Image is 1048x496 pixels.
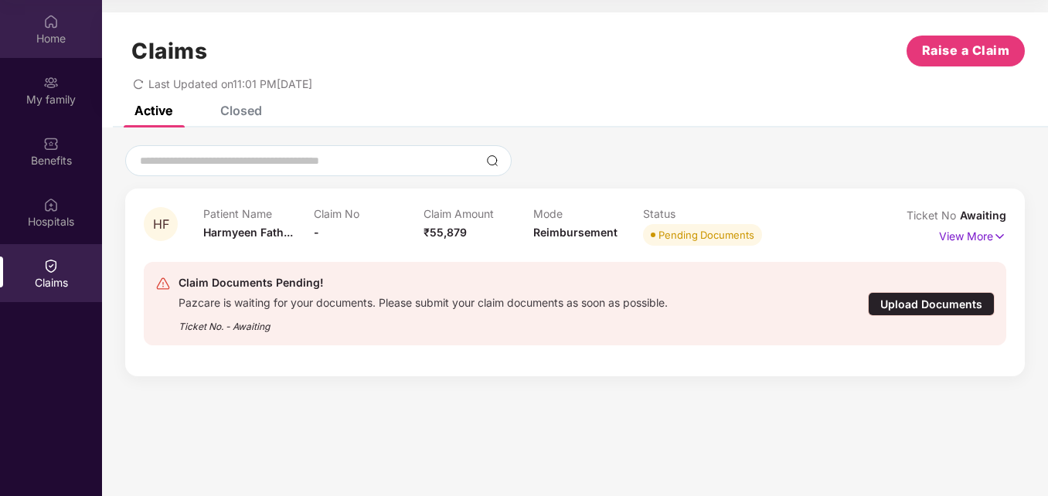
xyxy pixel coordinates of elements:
span: HF [153,218,169,231]
div: Ticket No. - Awaiting [179,310,668,334]
span: - [314,226,319,239]
img: svg+xml;base64,PHN2ZyB4bWxucz0iaHR0cDovL3d3dy53My5vcmcvMjAwMC9zdmciIHdpZHRoPSIxNyIgaGVpZ2h0PSIxNy... [993,228,1006,245]
h1: Claims [131,38,207,64]
img: svg+xml;base64,PHN2ZyBpZD0iSG9zcGl0YWxzIiB4bWxucz0iaHR0cDovL3d3dy53My5vcmcvMjAwMC9zdmciIHdpZHRoPS... [43,197,59,212]
p: View More [939,224,1006,245]
img: svg+xml;base64,PHN2ZyB3aWR0aD0iMjAiIGhlaWdodD0iMjAiIHZpZXdCb3g9IjAgMCAyMCAyMCIgZmlsbD0ibm9uZSIgeG... [43,75,59,90]
p: Claim Amount [424,207,533,220]
img: svg+xml;base64,PHN2ZyBpZD0iU2VhcmNoLTMyeDMyIiB4bWxucz0iaHR0cDovL3d3dy53My5vcmcvMjAwMC9zdmciIHdpZH... [486,155,498,167]
div: Closed [220,103,262,118]
span: Last Updated on 11:01 PM[DATE] [148,77,312,90]
img: svg+xml;base64,PHN2ZyBpZD0iQ2xhaW0iIHhtbG5zPSJodHRwOi8vd3d3LnczLm9yZy8yMDAwL3N2ZyIgd2lkdGg9IjIwIi... [43,258,59,273]
p: Mode [533,207,643,220]
p: Patient Name [203,207,313,220]
span: Awaiting [960,209,1006,222]
div: Pending Documents [658,227,754,243]
img: svg+xml;base64,PHN2ZyBpZD0iSG9tZSIgeG1sbnM9Imh0dHA6Ly93d3cudzMub3JnLzIwMDAvc3ZnIiB3aWR0aD0iMjAiIG... [43,14,59,29]
span: Ticket No [907,209,960,222]
button: Raise a Claim [907,36,1025,66]
img: svg+xml;base64,PHN2ZyBpZD0iQmVuZWZpdHMiIHhtbG5zPSJodHRwOi8vd3d3LnczLm9yZy8yMDAwL3N2ZyIgd2lkdGg9Ij... [43,136,59,151]
span: redo [133,77,144,90]
div: Active [134,103,172,118]
div: Pazcare is waiting for your documents. Please submit your claim documents as soon as possible. [179,292,668,310]
span: Raise a Claim [922,41,1010,60]
p: Claim No [314,207,424,220]
span: Harmyeen Fath... [203,226,293,239]
div: Upload Documents [868,292,995,316]
span: ₹55,879 [424,226,467,239]
p: Status [643,207,753,220]
div: Claim Documents Pending! [179,273,668,292]
span: Reimbursement [533,226,618,239]
img: svg+xml;base64,PHN2ZyB4bWxucz0iaHR0cDovL3d3dy53My5vcmcvMjAwMC9zdmciIHdpZHRoPSIyNCIgaGVpZ2h0PSIyNC... [155,276,171,291]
